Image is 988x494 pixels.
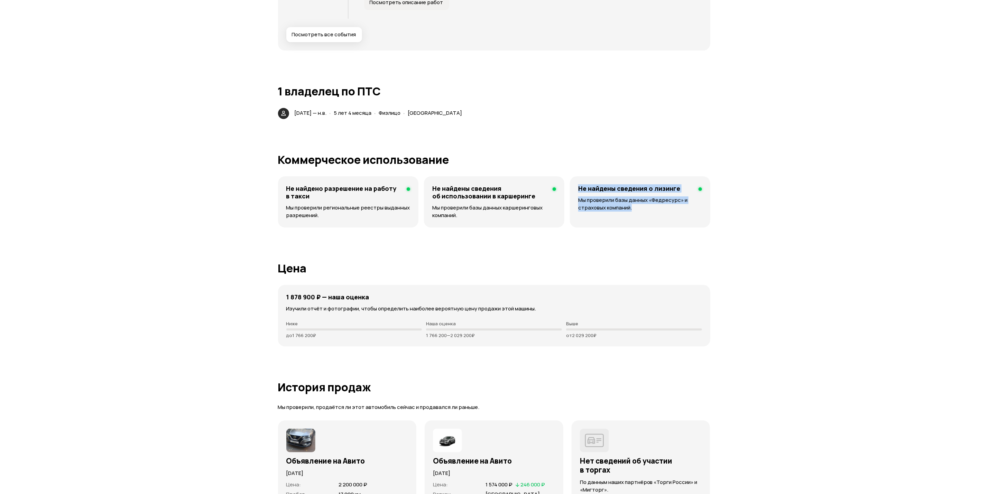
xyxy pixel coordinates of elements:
[520,481,545,488] span: 246 000 ₽
[286,321,422,326] p: Ниже
[566,333,702,338] p: от 2 029 200 ₽
[379,109,401,116] span: Физлицо
[292,31,356,38] span: Посмотреть все события
[295,109,327,116] span: [DATE] — н.в.
[278,153,710,166] h1: Коммерческое использование
[432,204,556,219] p: Мы проверили базы данных каршеринговых компаний.
[375,107,376,119] span: ·
[286,204,410,219] p: Мы проверили региональные реестры выданных разрешений.
[278,404,710,411] p: Мы проверили, продаётся ли этот автомобиль сейчас и продавался ли раньше.
[408,109,462,116] span: [GEOGRAPHIC_DATA]
[404,107,405,119] span: ·
[580,478,702,494] p: По данным наших партнёров «Торги России» и «Мигторг».
[286,305,702,313] p: Изучили отчёт и фотографии, чтобы определить наиболее вероятную цену продажи этой машины.
[278,85,710,97] h1: 1 владелец по ПТС
[286,456,408,465] h3: Объявление на Авито
[486,481,513,488] span: 1 574 000 ₽
[286,333,422,338] p: до 1 766 200 ₽
[339,481,367,488] span: 2 200 000 ₽
[278,262,710,274] h1: Цена
[566,321,702,326] p: Выше
[286,27,362,42] button: Посмотреть все события
[433,481,448,488] span: Цена :
[580,456,702,474] h3: Нет сведений об участии в торгах
[426,333,562,338] p: 1 766 200 — 2 029 200 ₽
[578,185,680,192] h4: Не найдены сведения о лизинге
[433,456,555,465] h3: Объявление на Авито
[432,185,547,200] h4: Не найдены сведения об использовании в каршеринге
[286,185,401,200] h4: Не найдено разрешение на работу в такси
[334,109,372,116] span: 5 лет 4 месяца
[286,481,301,488] span: Цена :
[433,469,555,477] p: [DATE]
[330,107,331,119] span: ·
[286,293,369,301] h4: 1 878 900 ₽ — наша оценка
[278,381,710,393] h1: История продаж
[286,469,408,477] p: [DATE]
[426,321,562,326] p: Наша оценка
[578,196,702,212] p: Мы проверили базы данных «Федресурс» и страховых компаний.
